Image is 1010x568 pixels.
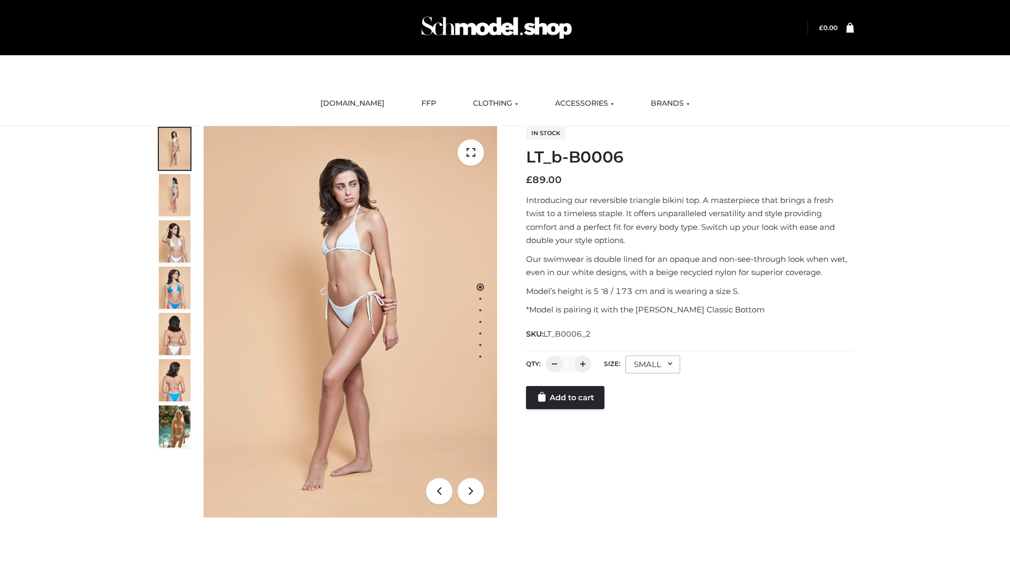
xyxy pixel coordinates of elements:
[526,174,562,186] bdi: 89.00
[625,356,680,373] div: SMALL
[819,24,823,32] span: £
[312,92,392,115] a: [DOMAIN_NAME]
[526,194,854,247] p: Introducing our reversible triangle bikini top. A masterpiece that brings a fresh twist to a time...
[643,92,698,115] a: BRANDS
[159,174,190,216] img: ArielClassicBikiniTop_CloudNine_AzureSky_OW114ECO_2-scaled.jpg
[159,405,190,448] img: Arieltop_CloudNine_AzureSky2.jpg
[526,148,854,167] h1: LT_b-B0006
[526,127,565,139] span: In stock
[526,303,854,317] p: *Model is pairing it with the [PERSON_NAME] Classic Bottom
[604,360,620,368] label: Size:
[159,359,190,401] img: ArielClassicBikiniTop_CloudNine_AzureSky_OW114ECO_8-scaled.jpg
[547,92,622,115] a: ACCESSORIES
[418,7,575,48] img: Schmodel Admin 964
[526,285,854,298] p: Model’s height is 5 ‘8 / 173 cm and is wearing a size S.
[526,360,541,368] label: QTY:
[526,386,604,409] a: Add to cart
[204,126,497,518] img: LT_b-B0006
[819,24,837,32] a: £0.00
[465,92,526,115] a: CLOTHING
[159,313,190,355] img: ArielClassicBikiniTop_CloudNine_AzureSky_OW114ECO_7-scaled.jpg
[526,328,592,340] span: SKU:
[159,220,190,262] img: ArielClassicBikiniTop_CloudNine_AzureSky_OW114ECO_3-scaled.jpg
[159,267,190,309] img: ArielClassicBikiniTop_CloudNine_AzureSky_OW114ECO_4-scaled.jpg
[819,24,837,32] bdi: 0.00
[526,174,532,186] span: £
[526,252,854,279] p: Our swimwear is double lined for an opaque and non-see-through look when wet, even in our white d...
[413,92,444,115] a: FFP
[543,329,591,339] span: LT_B0006_2
[159,128,190,170] img: ArielClassicBikiniTop_CloudNine_AzureSky_OW114ECO_1-scaled.jpg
